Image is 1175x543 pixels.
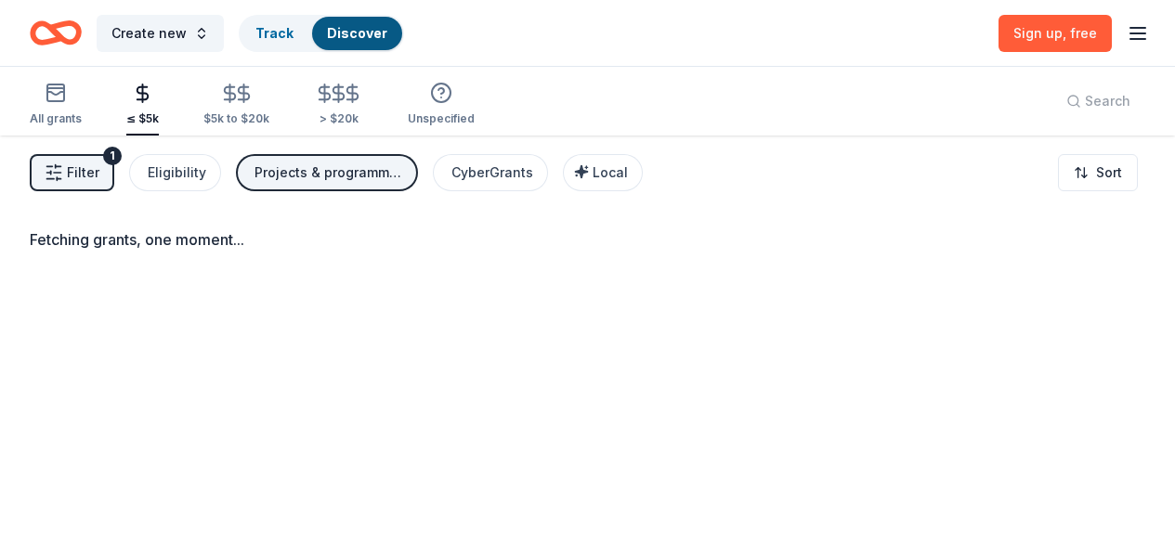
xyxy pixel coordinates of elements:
[327,25,387,41] a: Discover
[203,111,269,126] div: $5k to $20k
[126,75,159,136] button: ≤ $5k
[203,75,269,136] button: $5k to $20k
[314,111,363,126] div: > $20k
[239,15,404,52] button: TrackDiscover
[30,11,82,55] a: Home
[30,228,1145,251] div: Fetching grants, one moment...
[408,74,475,136] button: Unspecified
[126,111,159,126] div: ≤ $5k
[1013,25,1097,41] span: Sign up
[111,22,187,45] span: Create new
[408,111,475,126] div: Unspecified
[314,75,363,136] button: > $20k
[1063,25,1097,41] span: , free
[236,154,418,191] button: Projects & programming, General operations, Capital, Other
[433,154,548,191] button: CyberGrants
[148,162,206,184] div: Eligibility
[1058,154,1138,191] button: Sort
[30,111,82,126] div: All grants
[255,162,403,184] div: Projects & programming, General operations, Capital, Other
[103,147,122,165] div: 1
[563,154,643,191] button: Local
[1096,162,1122,184] span: Sort
[97,15,224,52] button: Create new
[30,74,82,136] button: All grants
[30,154,114,191] button: Filter1
[129,154,221,191] button: Eligibility
[67,162,99,184] span: Filter
[451,162,533,184] div: CyberGrants
[255,25,294,41] a: Track
[999,15,1112,52] a: Sign up, free
[593,164,628,180] span: Local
